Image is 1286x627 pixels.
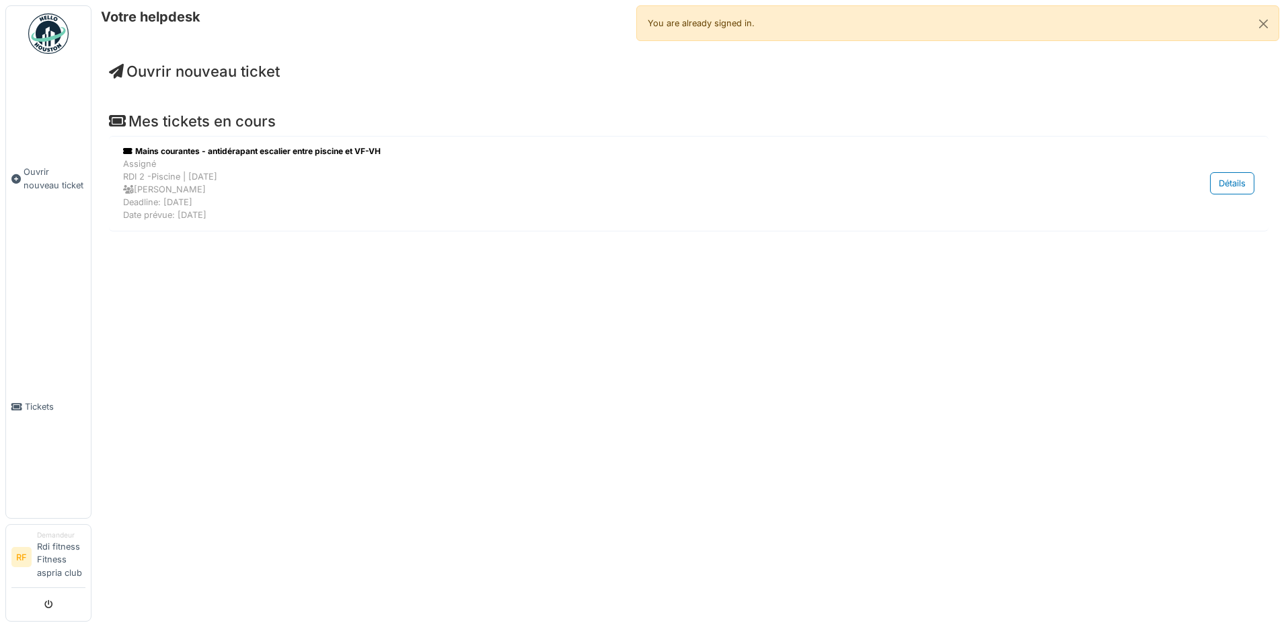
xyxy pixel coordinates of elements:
[1210,172,1254,194] div: Détails
[120,142,1258,225] a: Mains courantes - antidérapant escalier entre piscine et VF-VH AssignéRDI 2 -Piscine | [DATE] [PE...
[24,165,85,191] span: Ouvrir nouveau ticket
[11,547,32,567] li: RF
[636,5,1279,41] div: You are already signed in.
[11,530,85,588] a: RF DemandeurRdi fitness Fitness aspria club
[109,112,1269,130] h4: Mes tickets en cours
[37,530,85,585] li: Rdi fitness Fitness aspria club
[123,157,1090,222] div: Assigné RDI 2 -Piscine | [DATE] [PERSON_NAME] Deadline: [DATE] Date prévue: [DATE]
[123,145,1090,157] div: Mains courantes - antidérapant escalier entre piscine et VF-VH
[37,530,85,540] div: Demandeur
[25,400,85,413] span: Tickets
[101,9,200,25] h6: Votre helpdesk
[1248,6,1279,42] button: Close
[6,61,91,296] a: Ouvrir nouveau ticket
[109,63,280,80] a: Ouvrir nouveau ticket
[28,13,69,54] img: Badge_color-CXgf-gQk.svg
[6,296,91,518] a: Tickets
